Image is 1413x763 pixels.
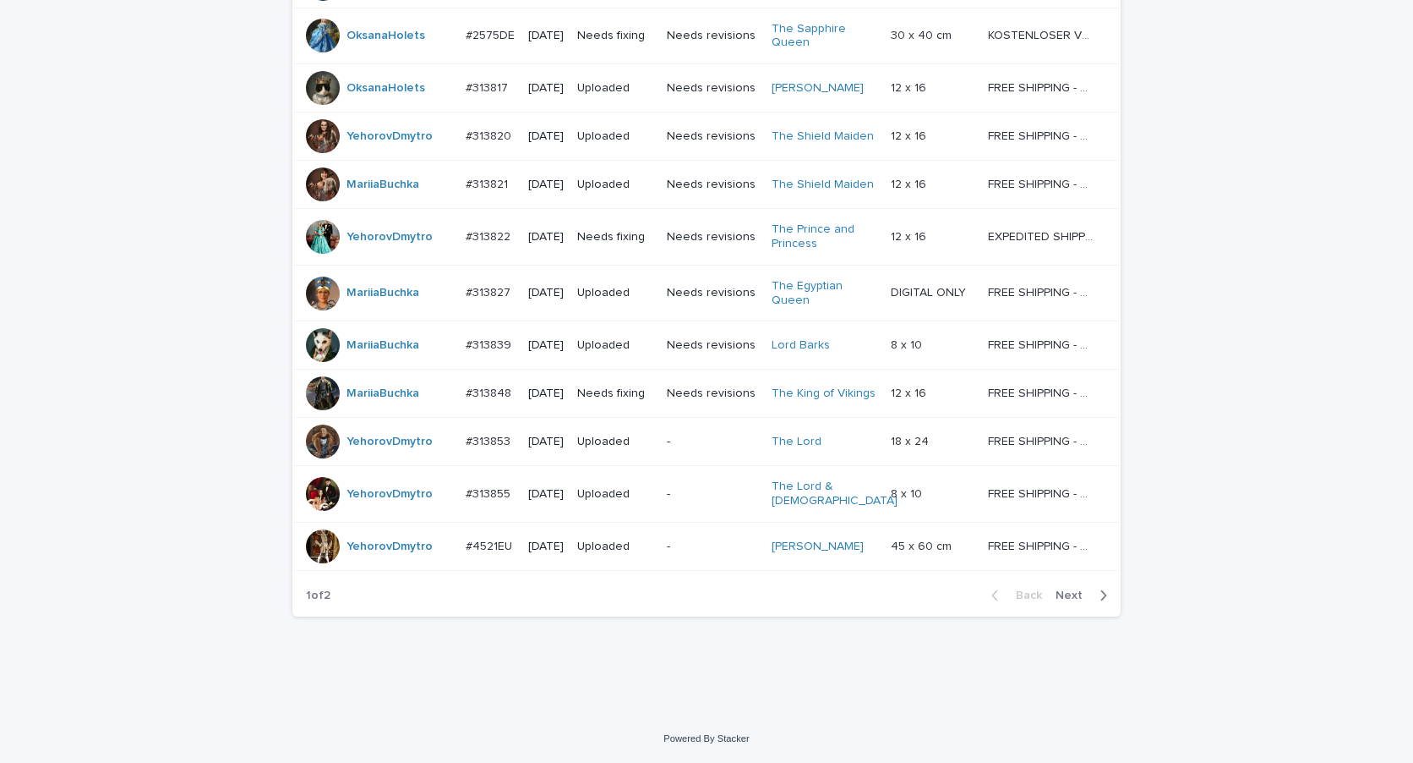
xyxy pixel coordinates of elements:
p: FREE SHIPPING - preview in 1-2 business days, after your approval delivery will take 5-10 b.d. [988,431,1097,449]
tr: OksanaHolets #2575DE#2575DE [DATE]Needs fixingNeeds revisionsThe Sapphire Queen 30 x 40 cm30 x 40... [292,8,1121,64]
p: - [667,540,757,554]
p: FREE SHIPPING - preview in 1-2 business days, after your approval delivery will take 5-10 b.d. [988,335,1097,353]
p: Needs fixing [577,387,653,401]
tr: YehorovDmytro #4521EU#4521EU [DATE]Uploaded-[PERSON_NAME] 45 x 60 cm45 x 60 cm FREE SHIPPING - pr... [292,522,1121,570]
a: [PERSON_NAME] [772,540,864,554]
p: Needs revisions [667,387,757,401]
tr: YehorovDmytro #313822#313822 [DATE]Needs fixingNeeds revisionsThe Prince and Princess 12 x 1612 x... [292,209,1121,266]
p: Needs revisions [667,29,757,43]
p: Needs revisions [667,338,757,353]
p: Uploaded [577,338,653,353]
a: The Lord [772,435,821,449]
p: Uploaded [577,435,653,449]
p: Needs revisions [667,129,757,144]
p: Uploaded [577,540,653,554]
p: 8 x 10 [891,335,925,353]
p: [DATE] [528,81,564,96]
p: 12 x 16 [891,126,930,144]
p: [DATE] [528,129,564,144]
p: Uploaded [577,178,653,192]
a: The Sapphire Queen [772,22,877,51]
p: - [667,487,757,502]
p: Needs revisions [667,286,757,300]
p: #313817 [466,78,511,96]
p: 8 x 10 [891,484,925,502]
p: [DATE] [528,487,564,502]
p: #313821 [466,174,511,192]
p: Uploaded [577,487,653,502]
button: Next [1049,588,1121,603]
tr: OksanaHolets #313817#313817 [DATE]UploadedNeeds revisions[PERSON_NAME] 12 x 1612 x 16 FREE SHIPPI... [292,64,1121,113]
p: Needs fixing [577,230,653,244]
a: The Egyptian Queen [772,279,877,308]
p: Needs fixing [577,29,653,43]
tr: MariiaBuchka #313827#313827 [DATE]UploadedNeeds revisionsThe Egyptian Queen DIGITAL ONLYDIGITAL O... [292,265,1121,321]
p: Needs revisions [667,81,757,96]
a: OksanaHolets [346,29,425,43]
p: FREE SHIPPING - preview in 1-2 business days, after your approval delivery will take 5-10 b.d. [988,383,1097,401]
p: #4521EU [466,536,516,554]
p: 30 x 40 cm [891,25,955,43]
a: YehorovDmytro [346,230,433,244]
p: [DATE] [528,540,564,554]
p: DIGITAL ONLY [891,283,969,300]
a: The Shield Maiden [772,178,874,192]
p: 12 x 16 [891,78,930,96]
p: 12 x 16 [891,383,930,401]
a: The Lord & [DEMOGRAPHIC_DATA] [772,480,897,508]
p: - [667,435,757,449]
a: Powered By Stacker [663,733,749,744]
p: 45 x 60 cm [891,536,955,554]
a: The King of Vikings [772,387,876,401]
button: Back [978,588,1049,603]
p: [DATE] [528,230,564,244]
p: Uploaded [577,286,653,300]
p: [DATE] [528,338,564,353]
p: [DATE] [528,286,564,300]
p: Uploaded [577,129,653,144]
p: #2575DE [466,25,518,43]
tr: MariiaBuchka #313821#313821 [DATE]UploadedNeeds revisionsThe Shield Maiden 12 x 1612 x 16 FREE SH... [292,161,1121,209]
p: KOSTENLOSER VERSAND - Vorschau in 1-2 Werktagen, nach Genehmigung 10-12 Werktage Lieferung [988,25,1097,43]
tr: YehorovDmytro #313855#313855 [DATE]Uploaded-The Lord & [DEMOGRAPHIC_DATA] 8 x 108 x 10 FREE SHIPP... [292,466,1121,523]
p: [DATE] [528,435,564,449]
a: OksanaHolets [346,81,425,96]
p: 18 x 24 [891,431,932,449]
p: 1 of 2 [292,575,344,617]
a: YehorovDmytro [346,540,433,554]
p: 12 x 16 [891,174,930,192]
p: #313820 [466,126,515,144]
span: Next [1056,590,1093,601]
span: Back [1006,590,1042,601]
a: YehorovDmytro [346,435,433,449]
p: EXPEDITED SHIPPING - preview in 1 business day; delivery up to 5 business days after your approval. [988,227,1097,244]
p: #313827 [466,283,514,300]
p: [DATE] [528,178,564,192]
a: The Shield Maiden [772,129,874,144]
p: FREE SHIPPING - preview in 1-2 business days, after your approval delivery will take 5-10 b.d. [988,174,1097,192]
p: FREE SHIPPING - preview in 1-2 business days, after your approval delivery will take 5-10 b.d. [988,78,1097,96]
p: #313855 [466,484,514,502]
tr: YehorovDmytro #313820#313820 [DATE]UploadedNeeds revisionsThe Shield Maiden 12 x 1612 x 16 FREE S... [292,113,1121,161]
p: #313853 [466,431,514,449]
a: [PERSON_NAME] [772,81,864,96]
a: YehorovDmytro [346,129,433,144]
a: MariiaBuchka [346,387,419,401]
p: [DATE] [528,387,564,401]
p: #313822 [466,227,514,244]
p: Needs revisions [667,230,757,244]
p: Uploaded [577,81,653,96]
a: MariiaBuchka [346,338,419,353]
p: FREE SHIPPING - preview in 1-2 business days, after your approval delivery will take 5-10 b.d. [988,126,1097,144]
p: [DATE] [528,29,564,43]
p: Needs revisions [667,178,757,192]
tr: MariiaBuchka #313848#313848 [DATE]Needs fixingNeeds revisionsThe King of Vikings 12 x 1612 x 16 F... [292,370,1121,418]
tr: YehorovDmytro #313853#313853 [DATE]Uploaded-The Lord 18 x 2418 x 24 FREE SHIPPING - preview in 1-... [292,418,1121,466]
a: YehorovDmytro [346,487,433,502]
a: MariiaBuchka [346,286,419,300]
a: MariiaBuchka [346,178,419,192]
p: #313839 [466,335,515,353]
tr: MariiaBuchka #313839#313839 [DATE]UploadedNeeds revisionsLord Barks 8 x 108 x 10 FREE SHIPPING - ... [292,321,1121,370]
a: The Prince and Princess [772,222,877,251]
p: FREE SHIPPING - preview in 1-2 business days, after your approval delivery will take 5-10 b.d. [988,283,1097,300]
